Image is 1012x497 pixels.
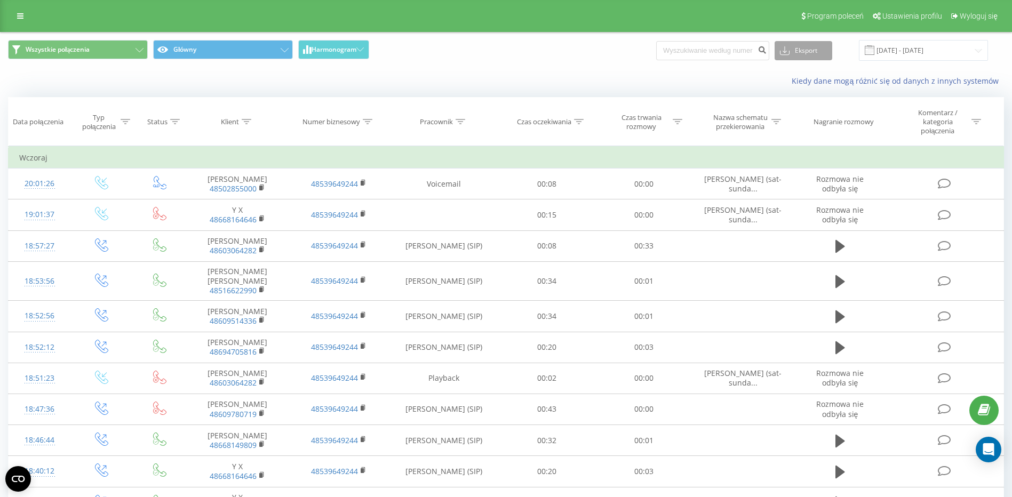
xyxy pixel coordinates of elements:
[498,456,595,487] td: 00:20
[9,147,1004,169] td: Wczoraj
[498,363,595,394] td: 00:02
[8,40,148,59] button: Wszystkie połączenia
[311,179,358,189] a: 48539649244
[792,76,1004,86] a: Kiedy dane mogą różnić się od danych z innych systemów
[187,425,288,456] td: [PERSON_NAME]
[814,117,874,126] div: Nagranie rozmowy
[210,347,257,357] a: 48694705816
[153,40,293,59] button: Główny
[187,261,288,301] td: [PERSON_NAME] [PERSON_NAME]
[187,456,288,487] td: Y X
[704,368,782,388] span: [PERSON_NAME] (sat-sunda...
[595,301,692,332] td: 00:01
[389,261,498,301] td: [PERSON_NAME] (SIP)
[187,301,288,332] td: [PERSON_NAME]
[882,12,942,20] span: Ustawienia profilu
[19,399,60,420] div: 18:47:36
[311,241,358,251] a: 48539649244
[210,316,257,326] a: 48609514336
[816,174,864,194] span: Rozmowa nie odbyła się
[19,173,60,194] div: 20:01:26
[595,394,692,424] td: 00:00
[498,169,595,199] td: 00:08
[147,117,168,126] div: Status
[595,425,692,456] td: 00:01
[389,456,498,487] td: [PERSON_NAME] (SIP)
[906,108,969,135] div: Komentarz / kategoria połączenia
[816,205,864,225] span: Rozmowa nie odbyła się
[498,394,595,424] td: 00:43
[595,169,692,199] td: 00:00
[311,435,358,445] a: 48539649244
[595,261,692,301] td: 00:01
[498,230,595,261] td: 00:08
[19,306,60,326] div: 18:52:56
[311,276,358,286] a: 48539649244
[498,332,595,363] td: 00:20
[595,363,692,394] td: 00:00
[13,117,63,126] div: Data połączenia
[311,311,358,321] a: 48539649244
[498,301,595,332] td: 00:34
[704,174,782,194] span: [PERSON_NAME] (sat-sunda...
[311,404,358,414] a: 48539649244
[19,461,60,482] div: 18:40:12
[498,199,595,230] td: 00:15
[187,363,288,394] td: [PERSON_NAME]
[960,12,998,20] span: Wyloguj się
[595,332,692,363] td: 00:03
[210,409,257,419] a: 48609780719
[389,332,498,363] td: [PERSON_NAME] (SIP)
[19,271,60,292] div: 18:53:56
[221,117,239,126] div: Klient
[210,440,257,450] a: 48668149809
[187,394,288,424] td: [PERSON_NAME]
[26,45,90,54] span: Wszystkie połączenia
[187,169,288,199] td: [PERSON_NAME]
[19,337,60,358] div: 18:52:12
[19,204,60,225] div: 19:01:37
[656,41,769,60] input: Wyszukiwanie według numeru
[595,456,692,487] td: 00:03
[613,113,670,131] div: Czas trwania rozmowy
[311,466,358,476] a: 48539649244
[187,199,288,230] td: Y X
[712,113,769,131] div: Nazwa schematu przekierowania
[389,230,498,261] td: [PERSON_NAME] (SIP)
[704,205,782,225] span: [PERSON_NAME] (sat-sunda...
[80,113,118,131] div: Typ połączenia
[187,230,288,261] td: [PERSON_NAME]
[210,245,257,255] a: 48603064282
[595,199,692,230] td: 00:00
[976,437,1001,462] div: Open Intercom Messenger
[420,117,453,126] div: Pracownik
[311,373,358,383] a: 48539649244
[187,332,288,363] td: [PERSON_NAME]
[19,236,60,256] div: 18:57:27
[389,301,498,332] td: [PERSON_NAME] (SIP)
[302,117,360,126] div: Numer biznesowy
[210,285,257,295] a: 48516622990
[311,342,358,352] a: 48539649244
[816,399,864,419] span: Rozmowa nie odbyła się
[816,368,864,388] span: Rozmowa nie odbyła się
[389,169,498,199] td: Voicemail
[389,363,498,394] td: Playback
[210,183,257,194] a: 48502855000
[389,425,498,456] td: [PERSON_NAME] (SIP)
[19,368,60,389] div: 18:51:23
[311,210,358,220] a: 48539649244
[19,430,60,451] div: 18:46:44
[210,471,257,481] a: 48668164646
[517,117,571,126] div: Czas oczekiwania
[210,214,257,225] a: 48668164646
[298,40,369,59] button: Harmonogram
[210,378,257,388] a: 48603064282
[5,466,31,492] button: Open CMP widget
[807,12,864,20] span: Program poleceń
[312,46,356,53] span: Harmonogram
[595,230,692,261] td: 00:33
[498,425,595,456] td: 00:32
[775,41,832,60] button: Eksport
[498,261,595,301] td: 00:34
